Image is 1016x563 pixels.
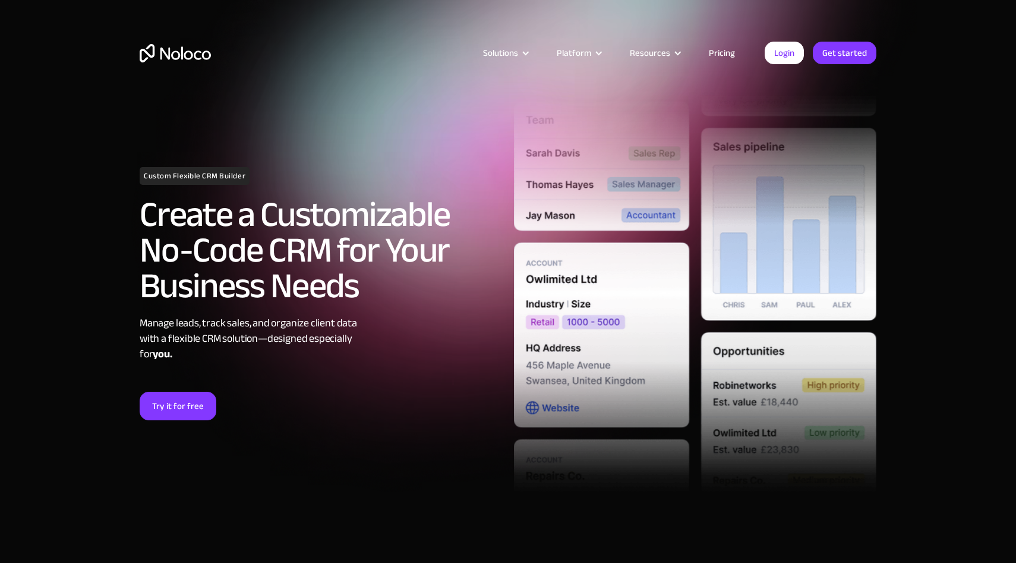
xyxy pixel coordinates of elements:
[694,45,750,61] a: Pricing
[557,45,591,61] div: Platform
[630,45,670,61] div: Resources
[140,197,502,304] h2: Create a Customizable No-Code CRM for Your Business Needs
[153,344,172,364] strong: you.
[140,316,502,362] div: Manage leads, track sales, and organize client data with a flexible CRM solution—designed especia...
[813,42,876,64] a: Get started
[140,167,250,185] h1: Custom Flexible CRM Builder
[765,42,804,64] a: Login
[140,392,216,420] a: Try it for free
[468,45,542,61] div: Solutions
[483,45,518,61] div: Solutions
[140,44,211,62] a: home
[542,45,615,61] div: Platform
[615,45,694,61] div: Resources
